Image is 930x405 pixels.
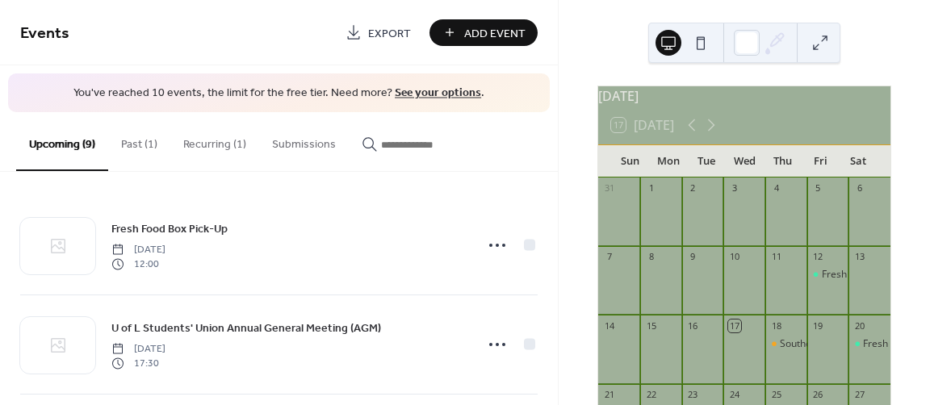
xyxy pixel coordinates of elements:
[728,389,740,401] div: 24
[333,19,423,46] a: Export
[853,319,865,332] div: 20
[603,319,615,332] div: 14
[24,86,534,102] span: You've reached 10 events, the limit for the free tier. Need more? .
[840,145,878,177] div: Sat
[770,251,782,263] div: 11
[111,341,165,356] span: [DATE]
[170,112,259,169] button: Recurring (1)
[812,182,824,194] div: 5
[368,25,411,42] span: Export
[16,112,108,171] button: Upcoming (9)
[111,220,228,237] span: Fresh Food Box Pick-Up
[687,145,725,177] div: Tue
[765,337,807,351] div: Southern Alberta Council on Public Affairs (SACPA)
[111,319,381,336] span: U of L Students' Union Annual General Meeting (AGM)
[770,319,782,332] div: 18
[853,389,865,401] div: 27
[728,182,740,194] div: 3
[645,389,657,401] div: 22
[802,145,840,177] div: Fri
[20,18,69,49] span: Events
[687,251,699,263] div: 9
[111,242,165,257] span: [DATE]
[812,319,824,332] div: 19
[598,86,890,106] div: [DATE]
[853,182,865,194] div: 6
[687,389,699,401] div: 23
[764,145,802,177] div: Thu
[807,268,849,282] div: Fresh Food Box Registration Deadline
[848,337,890,351] div: Fresh Food Box Pick-Up
[645,182,657,194] div: 1
[770,182,782,194] div: 4
[812,389,824,401] div: 26
[649,145,687,177] div: Mon
[603,389,615,401] div: 21
[687,182,699,194] div: 2
[111,257,165,272] span: 12:00
[603,251,615,263] div: 7
[726,145,764,177] div: Wed
[645,251,657,263] div: 8
[259,112,349,169] button: Submissions
[111,357,165,371] span: 17:30
[111,319,381,337] a: U of L Students' Union Annual General Meeting (AGM)
[687,319,699,332] div: 16
[812,251,824,263] div: 12
[603,182,615,194] div: 31
[770,389,782,401] div: 25
[108,112,170,169] button: Past (1)
[853,251,865,263] div: 13
[728,251,740,263] div: 10
[111,219,228,238] a: Fresh Food Box Pick-Up
[728,319,740,332] div: 17
[611,145,649,177] div: Sun
[645,319,657,332] div: 15
[395,82,481,104] a: See your options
